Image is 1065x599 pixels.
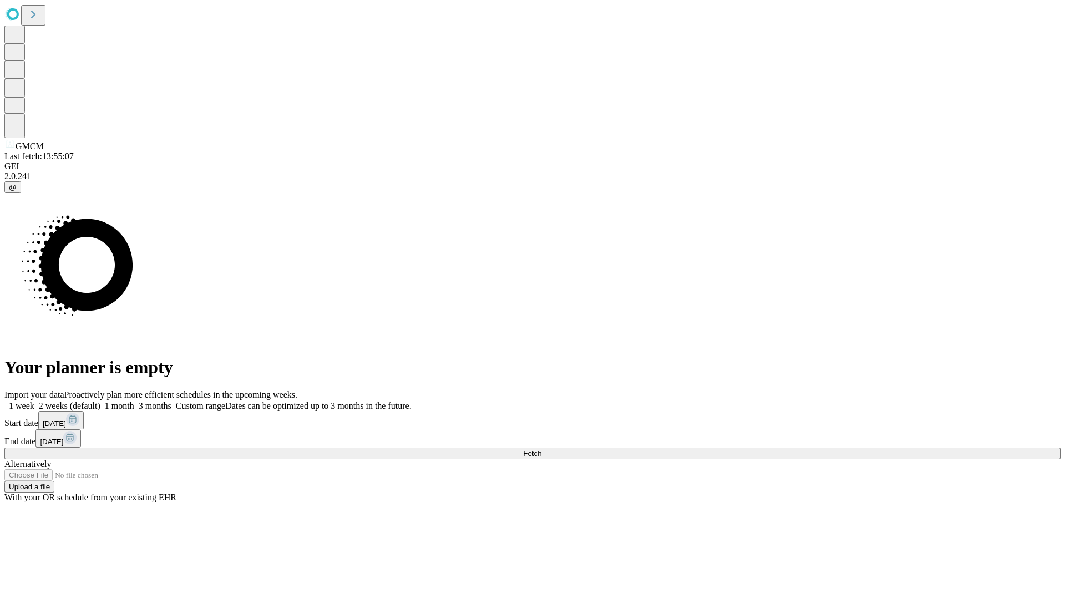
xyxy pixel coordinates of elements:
[225,401,411,410] span: Dates can be optimized up to 3 months in the future.
[4,448,1061,459] button: Fetch
[16,141,44,151] span: GMCM
[523,449,541,458] span: Fetch
[176,401,225,410] span: Custom range
[35,429,81,448] button: [DATE]
[4,390,64,399] span: Import your data
[4,151,74,161] span: Last fetch: 13:55:07
[4,429,1061,448] div: End date
[139,401,171,410] span: 3 months
[4,161,1061,171] div: GEI
[43,419,66,428] span: [DATE]
[4,459,51,469] span: Alternatively
[4,493,176,502] span: With your OR schedule from your existing EHR
[40,438,63,446] span: [DATE]
[4,357,1061,378] h1: Your planner is empty
[4,411,1061,429] div: Start date
[38,411,84,429] button: [DATE]
[64,390,297,399] span: Proactively plan more efficient schedules in the upcoming weeks.
[9,183,17,191] span: @
[4,181,21,193] button: @
[9,401,34,410] span: 1 week
[39,401,100,410] span: 2 weeks (default)
[4,481,54,493] button: Upload a file
[4,171,1061,181] div: 2.0.241
[105,401,134,410] span: 1 month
